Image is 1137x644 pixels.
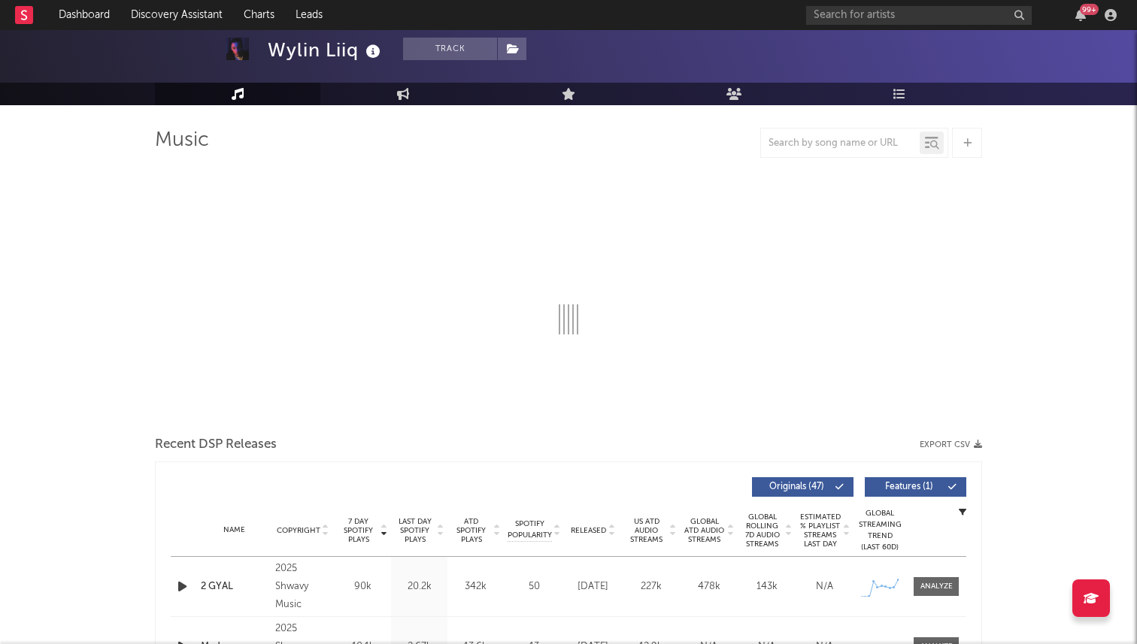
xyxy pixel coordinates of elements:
div: Global Streaming Trend (Last 60D) [857,508,902,553]
div: Wylin Liiq [268,38,384,62]
div: Name [201,525,268,536]
span: ATD Spotify Plays [451,517,491,544]
button: Track [403,38,497,60]
span: Copyright [277,526,320,535]
div: 50 [508,579,560,594]
div: 90k [338,579,387,594]
div: 478k [684,579,734,594]
span: Released [571,526,606,535]
button: Export CSV [920,440,982,449]
div: 342k [451,579,500,594]
button: Originals(47) [752,477,854,497]
span: Recent DSP Releases [155,436,277,454]
span: Last Day Spotify Plays [395,517,435,544]
input: Search for artists [806,6,1032,25]
input: Search by song name or URL [761,138,920,150]
div: 20.2k [395,579,444,594]
div: 227k [626,579,676,594]
span: 7 Day Spotify Plays [338,517,378,544]
div: 143k [741,579,792,594]
span: Features ( 1 ) [875,482,944,491]
span: Originals ( 47 ) [762,482,831,491]
span: US ATD Audio Streams [626,517,667,544]
button: Features(1) [865,477,966,497]
button: 99+ [1075,9,1086,21]
span: Global ATD Audio Streams [684,517,725,544]
span: Estimated % Playlist Streams Last Day [799,512,841,549]
span: Global Rolling 7D Audio Streams [741,512,783,549]
div: 99 + [1080,4,1099,15]
div: N/A [799,579,850,594]
a: 2 GYAL [201,579,268,594]
div: [DATE] [568,579,618,594]
span: Spotify Popularity [508,519,552,541]
div: 2025 Shwavy Music [275,560,331,614]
